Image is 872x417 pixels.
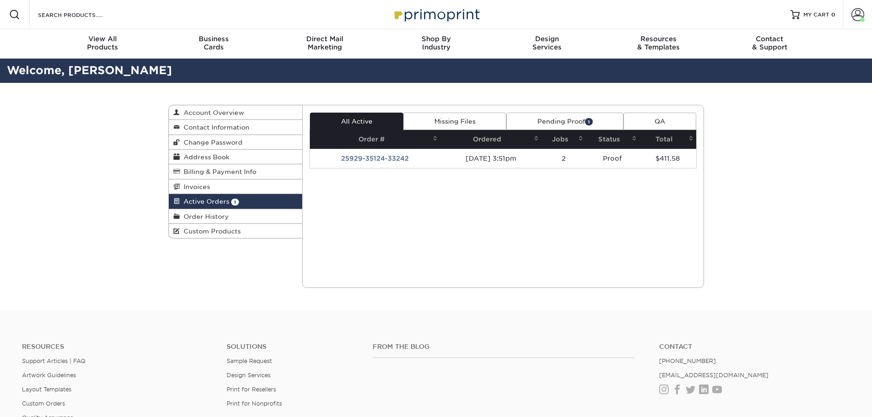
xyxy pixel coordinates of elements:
a: [PHONE_NUMBER] [659,357,716,364]
a: Print for Nonprofits [227,400,282,407]
a: Pending Proof1 [506,113,623,130]
th: Jobs [542,130,586,149]
input: SEARCH PRODUCTS..... [37,9,126,20]
span: Design [492,35,603,43]
td: $411.58 [639,149,696,168]
a: Custom Orders [22,400,65,407]
a: Invoices [169,179,303,194]
a: View AllProducts [47,29,158,59]
span: Address Book [180,153,229,161]
a: Shop ByIndustry [380,29,492,59]
span: Invoices [180,183,210,190]
a: Direct MailMarketing [269,29,380,59]
div: Services [492,35,603,51]
td: 2 [542,149,586,168]
a: Artwork Guidelines [22,372,76,379]
span: View All [47,35,158,43]
a: Order History [169,209,303,224]
div: & Support [714,35,825,51]
a: DesignServices [492,29,603,59]
div: Products [47,35,158,51]
a: Print for Resellers [227,386,276,393]
a: Design Services [227,372,271,379]
th: Status [586,130,639,149]
th: Ordered [440,130,542,149]
div: Industry [380,35,492,51]
span: Custom Products [180,227,241,235]
a: Billing & Payment Info [169,164,303,179]
a: Resources& Templates [603,29,714,59]
a: Contact& Support [714,29,825,59]
span: Resources [603,35,714,43]
h4: Solutions [227,343,359,351]
a: Custom Products [169,224,303,238]
div: Cards [158,35,269,51]
span: 1 [585,118,593,125]
span: 0 [831,11,835,18]
th: Total [639,130,696,149]
h4: Resources [22,343,213,351]
td: 25929-35124-33242 [310,149,440,168]
div: & Templates [603,35,714,51]
a: Layout Templates [22,386,71,393]
td: [DATE] 3:51pm [440,149,542,168]
span: Change Password [180,139,243,146]
a: BusinessCards [158,29,269,59]
a: Support Articles | FAQ [22,357,86,364]
span: Contact [714,35,825,43]
a: QA [623,113,696,130]
a: [EMAIL_ADDRESS][DOMAIN_NAME] [659,372,769,379]
td: Proof [586,149,639,168]
a: Sample Request [227,357,272,364]
a: Account Overview [169,105,303,120]
a: Contact Information [169,120,303,135]
span: Active Orders [180,198,229,205]
a: All Active [310,113,403,130]
span: Business [158,35,269,43]
span: Order History [180,213,229,220]
span: Contact Information [180,124,249,131]
a: Active Orders 1 [169,194,303,209]
span: MY CART [803,11,829,19]
th: Order # [310,130,440,149]
a: Change Password [169,135,303,150]
span: Account Overview [180,109,244,116]
span: 1 [231,199,239,206]
span: Billing & Payment Info [180,168,256,175]
img: Primoprint [390,5,482,24]
h4: From the Blog [373,343,634,351]
div: Marketing [269,35,380,51]
a: Missing Files [403,113,506,130]
span: Direct Mail [269,35,380,43]
a: Contact [659,343,850,351]
a: Address Book [169,150,303,164]
span: Shop By [380,35,492,43]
